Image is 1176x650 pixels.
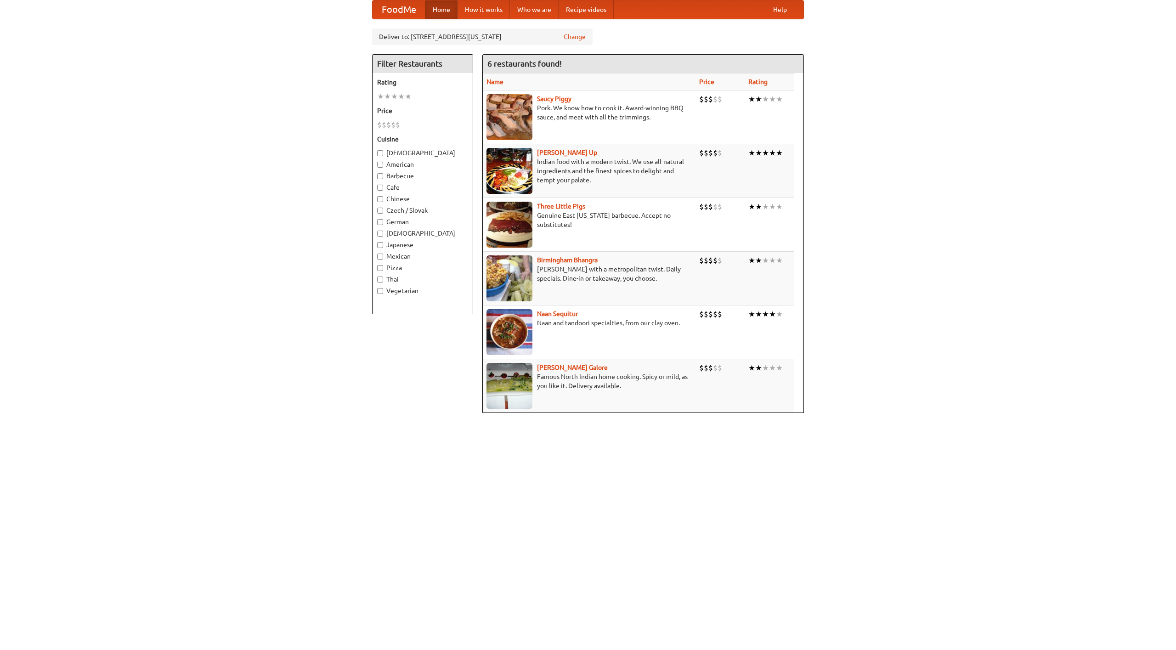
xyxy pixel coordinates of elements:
[769,148,776,158] li: ★
[377,78,468,87] h5: Rating
[377,171,468,181] label: Barbecue
[704,309,708,319] li: $
[377,196,383,202] input: Chinese
[704,202,708,212] li: $
[377,252,468,261] label: Mexican
[377,277,383,283] input: Thai
[748,363,755,373] li: ★
[769,309,776,319] li: ★
[762,255,769,266] li: ★
[776,148,783,158] li: ★
[373,55,473,73] h4: Filter Restaurants
[718,255,722,266] li: $
[559,0,614,19] a: Recipe videos
[386,120,391,130] li: $
[377,219,383,225] input: German
[713,94,718,104] li: $
[486,148,532,194] img: curryup.jpg
[699,309,704,319] li: $
[713,148,718,158] li: $
[396,120,400,130] li: $
[486,157,692,185] p: Indian food with a modern twist. We use all-natural ingredients and the finest spices to delight ...
[373,0,425,19] a: FoodMe
[755,309,762,319] li: ★
[704,148,708,158] li: $
[398,91,405,102] li: ★
[564,32,586,41] a: Change
[704,255,708,266] li: $
[755,94,762,104] li: ★
[382,120,386,130] li: $
[377,229,468,238] label: [DEMOGRAPHIC_DATA]
[486,202,532,248] img: littlepigs.jpg
[776,255,783,266] li: ★
[708,148,713,158] li: $
[486,255,532,301] img: bhangra.jpg
[769,255,776,266] li: ★
[776,202,783,212] li: ★
[377,185,383,191] input: Cafe
[377,263,468,272] label: Pizza
[718,363,722,373] li: $
[776,94,783,104] li: ★
[713,309,718,319] li: $
[372,28,593,45] div: Deliver to: [STREET_ADDRESS][US_STATE]
[748,202,755,212] li: ★
[762,202,769,212] li: ★
[748,255,755,266] li: ★
[377,242,383,248] input: Japanese
[377,288,383,294] input: Vegetarian
[713,255,718,266] li: $
[713,363,718,373] li: $
[708,309,713,319] li: $
[762,148,769,158] li: ★
[755,202,762,212] li: ★
[486,363,532,409] img: currygalore.jpg
[769,202,776,212] li: ★
[486,211,692,229] p: Genuine East [US_STATE] barbecue. Accept no substitutes!
[377,208,383,214] input: Czech / Slovak
[377,286,468,295] label: Vegetarian
[699,202,704,212] li: $
[776,309,783,319] li: ★
[486,78,503,85] a: Name
[377,135,468,144] h5: Cuisine
[486,309,532,355] img: naansequitur.jpg
[486,103,692,122] p: Pork. We know how to cook it. Award-winning BBQ sauce, and meat with all the trimmings.
[384,91,391,102] li: ★
[762,309,769,319] li: ★
[769,94,776,104] li: ★
[377,162,383,168] input: American
[391,91,398,102] li: ★
[458,0,510,19] a: How it works
[748,148,755,158] li: ★
[762,94,769,104] li: ★
[718,148,722,158] li: $
[486,265,692,283] p: [PERSON_NAME] with a metropolitan twist. Daily specials. Dine-in or takeaway, you choose.
[537,203,585,210] a: Three Little Pigs
[537,256,598,264] a: Birmingham Bhangra
[377,148,468,158] label: [DEMOGRAPHIC_DATA]
[510,0,559,19] a: Who we are
[699,255,704,266] li: $
[377,206,468,215] label: Czech / Slovak
[405,91,412,102] li: ★
[704,94,708,104] li: $
[486,94,532,140] img: saucy.jpg
[377,240,468,249] label: Japanese
[699,363,704,373] li: $
[537,149,597,156] a: [PERSON_NAME] Up
[537,364,608,371] a: [PERSON_NAME] Galore
[755,363,762,373] li: ★
[377,231,383,237] input: [DEMOGRAPHIC_DATA]
[699,78,714,85] a: Price
[755,255,762,266] li: ★
[487,59,562,68] ng-pluralize: 6 restaurants found!
[537,310,578,317] a: Naan Sequitur
[718,94,722,104] li: $
[377,150,383,156] input: [DEMOGRAPHIC_DATA]
[377,254,383,260] input: Mexican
